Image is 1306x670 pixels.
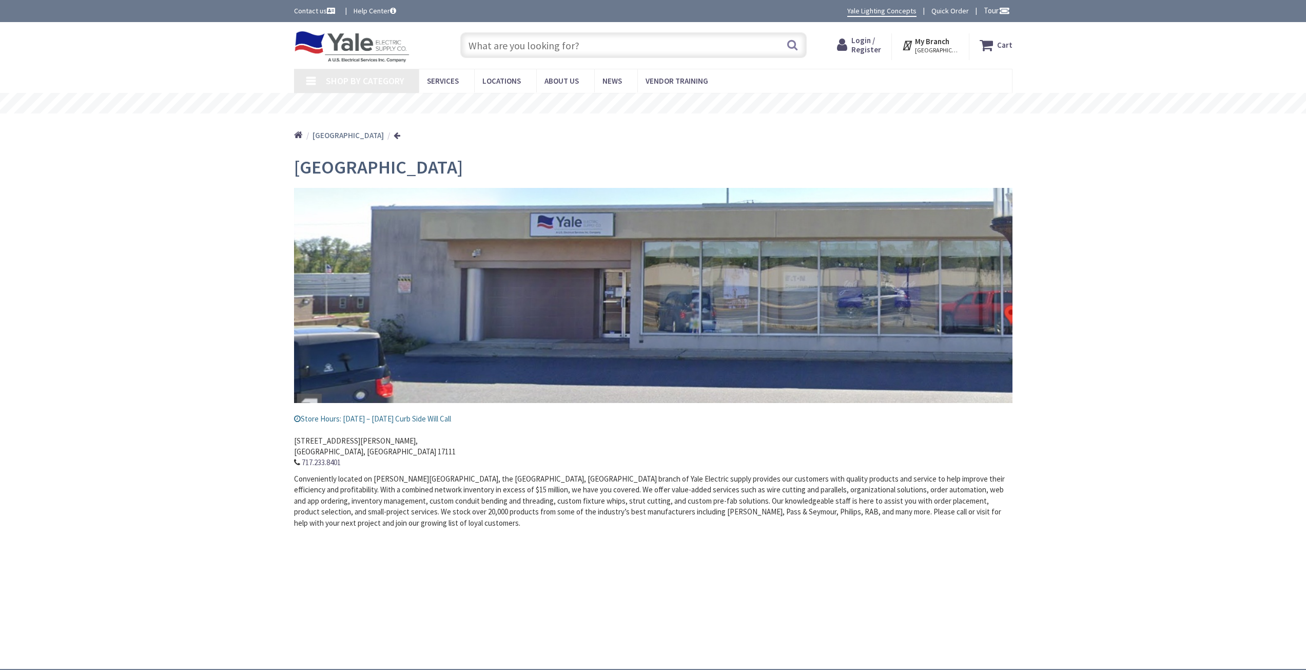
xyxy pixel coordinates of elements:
[313,130,384,140] strong: [GEOGRAPHIC_DATA]
[851,35,881,54] span: Login / Register
[544,76,579,86] span: About Us
[915,46,959,54] span: [GEOGRAPHIC_DATA], [GEOGRAPHIC_DATA]
[294,414,451,424] span: Store Hours: [DATE] – [DATE] Curb Side Will Call
[646,76,708,86] span: Vendor Training
[427,76,459,86] span: Services
[984,6,1010,15] span: Tour
[354,6,396,16] a: Help Center
[997,36,1012,54] strong: Cart
[326,75,404,87] span: Shop By Category
[294,424,1012,468] address: [STREET_ADDRESS][PERSON_NAME], [GEOGRAPHIC_DATA], [GEOGRAPHIC_DATA] 17111
[847,6,917,17] a: Yale Lighting Concepts
[294,473,1012,528] p: Conveniently located on [PERSON_NAME][GEOGRAPHIC_DATA], the [GEOGRAPHIC_DATA], [GEOGRAPHIC_DATA] ...
[294,188,1012,403] img: Harrisburg Storefront_1.jpg
[294,156,463,179] span: [GEOGRAPHIC_DATA]
[980,36,1012,54] a: Cart
[460,32,807,58] input: What are you looking for?
[837,36,881,54] a: Login / Register
[902,36,959,54] div: My Branch [GEOGRAPHIC_DATA], [GEOGRAPHIC_DATA]
[931,6,969,16] a: Quick Order
[915,36,949,46] strong: My Branch
[482,76,521,86] span: Locations
[302,457,341,468] a: 717.233.8401
[602,76,622,86] span: News
[294,31,410,63] img: Yale Electric Supply Co.
[294,6,337,16] a: Contact us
